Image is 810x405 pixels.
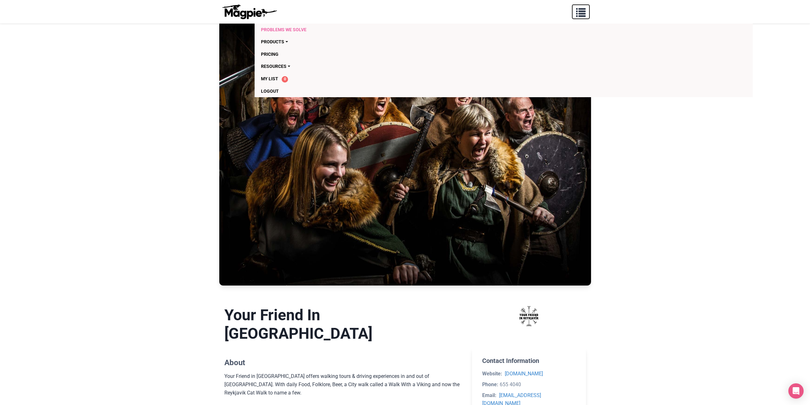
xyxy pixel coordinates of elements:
[261,73,673,85] a: My List 0
[261,76,278,81] span: My List
[482,380,575,389] li: 655 4040
[224,306,462,343] h1: Your Friend In [GEOGRAPHIC_DATA]
[224,358,462,367] h2: About
[261,60,673,72] a: Resources
[219,15,591,286] img: Your Friend In Reykjavik banner
[788,383,804,399] div: Open Intercom Messenger
[261,48,673,60] a: Pricing
[261,36,673,48] a: Products
[482,392,497,398] strong: Email:
[482,371,502,377] strong: Website:
[261,24,673,36] a: Problems we solve
[221,4,278,19] img: logo-ab69f6fb50320c5b225c76a69d11143b.png
[498,306,560,326] img: Your Friend In Reykjavik logo
[282,76,288,83] span: 0
[261,85,673,97] a: Logout
[482,357,575,365] h2: Contact Information
[482,381,498,387] strong: Phone:
[505,371,543,377] a: [DOMAIN_NAME]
